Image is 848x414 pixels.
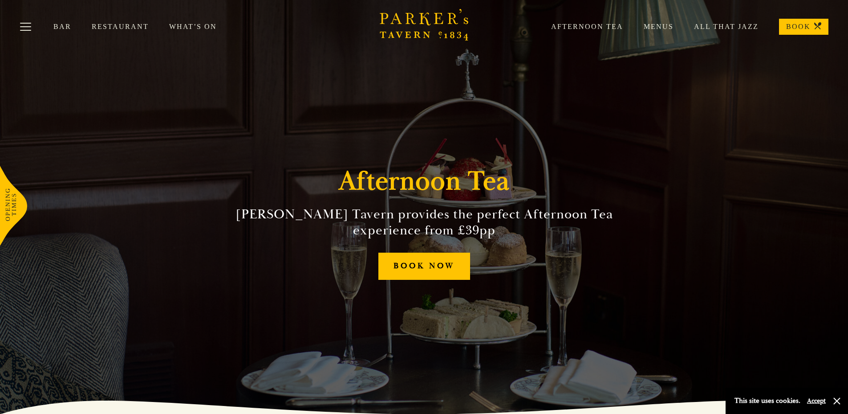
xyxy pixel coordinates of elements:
[734,394,800,407] p: This site uses cookies.
[221,206,627,238] h2: [PERSON_NAME] Tavern provides the perfect Afternoon Tea experience from £39pp
[807,397,826,405] button: Accept
[832,397,841,406] button: Close and accept
[378,253,470,280] a: BOOK NOW
[339,165,510,197] h1: Afternoon Tea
